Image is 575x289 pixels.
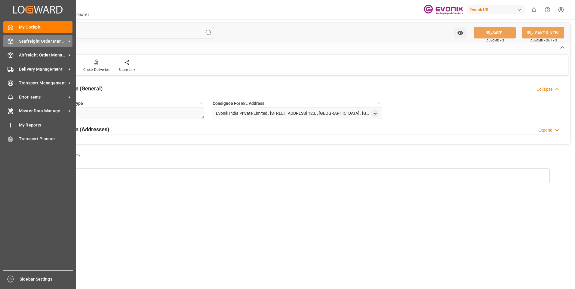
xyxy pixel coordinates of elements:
[474,27,516,38] button: SAVE
[19,108,66,114] span: Master Data Management
[3,119,72,131] a: My Reports
[216,110,370,117] div: Evonik India Private Limited , [STREET_ADDRESS] 123, , [GEOGRAPHIC_DATA] , [GEOGRAPHIC_DATA] - 41...
[522,27,564,38] button: SAVE & NEW
[3,133,72,145] a: Transport Planner
[213,100,264,107] span: Consignee For B/L Address
[538,127,552,133] div: Expand
[19,24,73,30] span: My Cockpit
[83,67,109,72] div: Check Deliveries
[424,5,463,15] img: Evonik-brand-mark-Deep-Purple-RGB.jpeg_1700498283.jpeg
[537,86,552,93] div: Collapse
[371,109,379,117] div: open menu
[19,94,66,100] span: Error Items
[374,99,382,107] button: Consignee For B/L Address
[454,27,466,38] button: open menu
[118,67,135,72] div: Share Link
[530,38,557,43] span: Ctrl/CMD + Shift + S
[19,136,73,142] span: Transport Planner
[28,27,214,38] input: Search Fields
[467,5,525,14] div: Evonik US
[541,3,554,17] button: Help Center
[19,122,73,128] span: My Reports
[527,3,541,17] button: show 0 new notifications
[3,21,72,33] a: My Cockpit
[196,99,204,107] button: Ultimate Consignee Type
[35,108,204,119] textarea: RESELLER
[467,4,527,15] button: Evonik US
[20,276,73,282] span: Sidebar Settings
[487,38,504,43] span: Ctrl/CMD + S
[19,80,66,86] span: Transport Management
[19,38,66,44] span: Seafreight Order Management
[19,66,66,72] span: Delivery Management
[19,52,66,58] span: Airfreight Order Management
